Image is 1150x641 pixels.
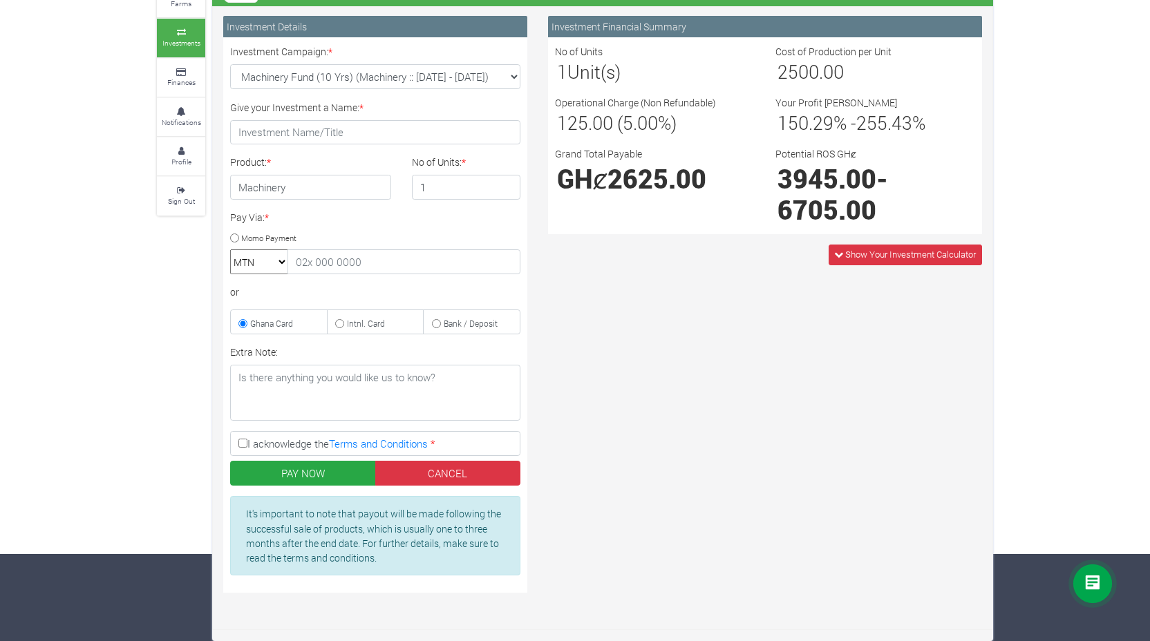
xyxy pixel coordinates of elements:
[335,319,344,328] input: Intnl. Card
[230,175,391,200] h4: Machinery
[555,44,603,59] label: No of Units
[230,345,278,359] label: Extra Note:
[607,162,706,195] span: 2625.00
[230,100,364,115] label: Give your Investment a Name:
[444,318,498,329] small: Bank / Deposit
[230,155,271,169] label: Product:
[157,137,205,175] a: Profile
[171,157,191,166] small: Profile
[230,461,376,486] button: PAY NOW
[162,38,200,48] small: Investments
[775,44,892,59] label: Cost of Production per Unit
[412,155,466,169] label: No of Units:
[246,506,505,565] p: It's important to note that payout will be made following the successful sale of products, which ...
[238,439,247,448] input: I acknowledge theTerms and Conditions *
[347,318,385,329] small: Intnl. Card
[241,232,296,242] small: Momo Payment
[230,120,520,145] input: Investment Name/Title
[287,249,520,274] input: 02x 000 0000
[230,210,269,224] label: Pay Via:
[238,319,247,328] input: Ghana Card
[162,117,201,127] small: Notifications
[775,146,856,161] label: Potential ROS GHȼ
[777,111,833,135] span: 150.29
[557,111,677,135] span: 125.00 (5.00%)
[168,196,195,206] small: Sign Out
[555,146,642,161] label: Grand Total Payable
[845,248,976,260] span: Show Your Investment Calculator
[329,437,428,450] a: Terms and Conditions
[157,19,205,57] a: Investments
[557,163,753,194] h1: GHȼ
[167,77,196,87] small: Finances
[375,461,521,486] a: CANCEL
[230,431,520,456] label: I acknowledge the
[557,59,567,84] span: 1
[856,111,912,135] span: 255.43
[157,98,205,136] a: Notifications
[157,59,205,97] a: Finances
[157,177,205,215] a: Sign Out
[548,16,982,37] div: Investment Financial Summary
[230,233,239,242] input: Momo Payment
[555,95,716,110] label: Operational Charge (Non Refundable)
[250,318,293,329] small: Ghana Card
[432,319,441,328] input: Bank / Deposit
[775,95,897,110] label: Your Profit [PERSON_NAME]
[230,44,332,59] label: Investment Campaign:
[777,112,973,134] h3: % - %
[777,163,973,225] h1: -
[230,285,520,299] div: or
[777,59,844,84] span: 2500.00
[557,61,753,83] h3: Unit(s)
[777,193,876,227] span: 6705.00
[777,162,876,195] span: 3945.00
[223,16,527,37] div: Investment Details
